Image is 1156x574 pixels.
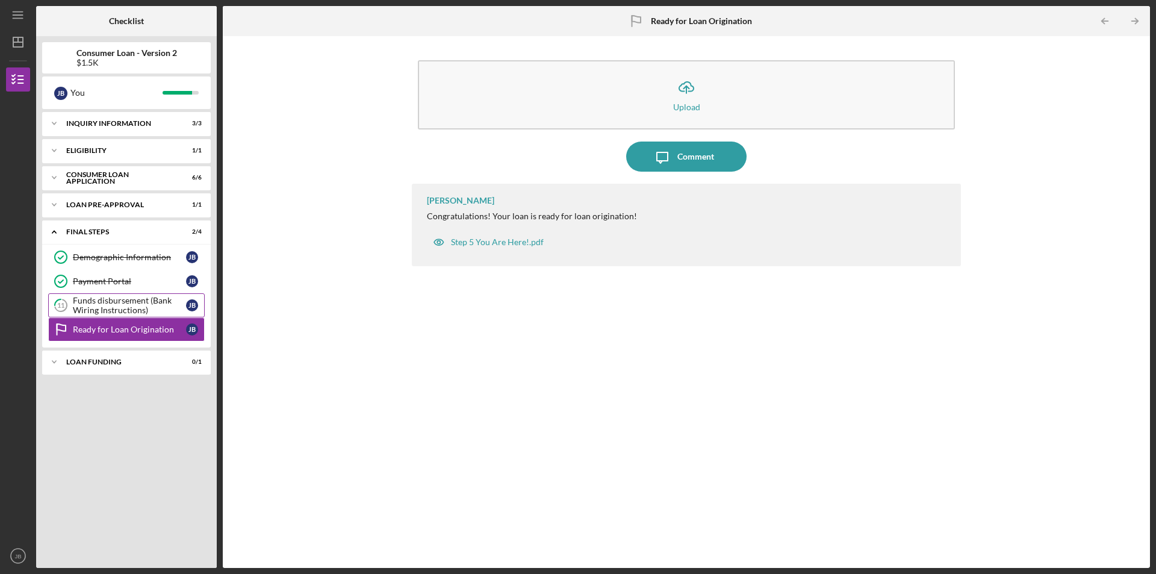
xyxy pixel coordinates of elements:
button: Comment [626,142,747,172]
div: Payment Portal [73,276,186,286]
text: JB [14,553,21,560]
div: Consumer Loan Application [66,171,172,185]
b: Consumer Loan - Version 2 [76,48,177,58]
div: Funds disbursement (Bank Wiring Instructions) [73,296,186,315]
button: JB [6,544,30,568]
b: Checklist [109,16,144,26]
a: 11Funds disbursement (Bank Wiring Instructions)JB [48,293,205,317]
div: $1.5K [76,58,177,67]
div: FINAL STEPS [66,228,172,236]
div: J B [186,275,198,287]
div: J B [186,299,198,311]
div: J B [186,323,198,335]
div: 2 / 4 [180,228,202,236]
a: Ready for Loan OriginationJB [48,317,205,342]
div: Demographic Information [73,252,186,262]
div: 1 / 1 [180,147,202,154]
div: 1 / 1 [180,201,202,208]
button: Step 5 You Are Here!.pdf [427,230,550,254]
div: Congratulations! Your loan is ready for loan origination! [427,211,637,221]
div: J B [54,87,67,100]
div: Loan Pre-Approval [66,201,172,208]
div: 3 / 3 [180,120,202,127]
div: You [70,83,163,103]
b: Ready for Loan Origination [651,16,752,26]
div: Loan Funding [66,358,172,366]
a: Demographic InformationJB [48,245,205,269]
div: [PERSON_NAME] [427,196,494,205]
div: Upload [673,102,700,111]
div: J B [186,251,198,263]
div: Inquiry Information [66,120,172,127]
button: Upload [418,60,955,129]
div: Ready for Loan Origination [73,325,186,334]
div: 0 / 1 [180,358,202,366]
div: Eligibility [66,147,172,154]
div: Step 5 You Are Here!.pdf [451,237,544,247]
div: Comment [677,142,714,172]
div: 6 / 6 [180,174,202,181]
tspan: 11 [57,302,64,310]
a: Payment PortalJB [48,269,205,293]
